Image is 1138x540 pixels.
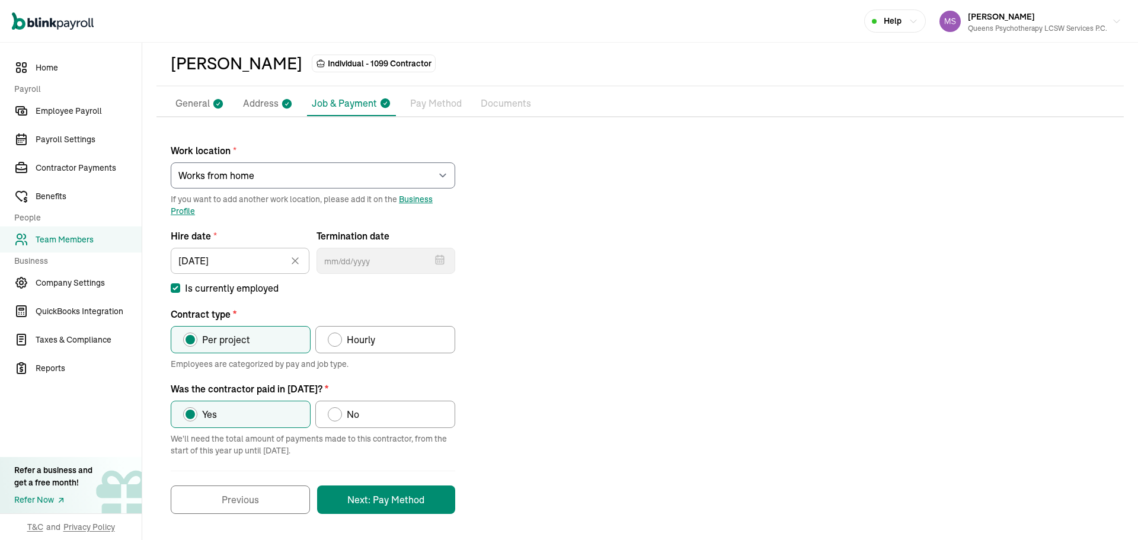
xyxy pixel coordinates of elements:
button: Previous [171,485,310,514]
p: Documents [481,96,531,111]
button: Next: Pay Method [317,485,455,514]
span: Privacy Policy [63,521,115,533]
div: Contract type [171,307,455,353]
p: Address [243,96,279,111]
span: Payroll Settings [36,133,142,146]
div: Refer a business and get a free month! [14,464,92,489]
label: Hire date [171,229,309,243]
p: Job & Payment [312,96,377,110]
span: If you want to add another work location, please add it on the [171,193,455,217]
input: mm/dd/yyyy [317,248,455,274]
span: Home [36,62,142,74]
span: [PERSON_NAME] [968,11,1035,22]
label: Is currently employed [171,281,455,295]
div: Queens Psychotherapy LCSW Services P.C. [968,23,1107,34]
span: We'll need the total amount of payments made to this contractor, from the start of this year up u... [171,433,455,456]
span: Help [884,15,902,27]
p: Pay Method [410,96,462,111]
span: Per project [202,333,250,347]
span: Individual - 1099 Contractor [328,57,431,69]
p: Contract type [171,307,455,321]
span: Employee Payroll [36,105,142,117]
iframe: Chat Widget [941,412,1138,540]
p: General [175,96,210,111]
div: Was the contractor paid in 2025? [171,382,455,428]
span: No [347,407,359,421]
input: mm/dd/yyyy [171,248,309,274]
a: Refer Now [14,494,92,506]
span: Yes [202,407,217,421]
span: Hourly [347,333,375,347]
span: People [14,212,135,224]
button: [PERSON_NAME]Queens Psychotherapy LCSW Services P.C. [935,7,1126,36]
button: Help [864,9,926,33]
span: Team Members [36,234,142,246]
span: Employees are categorized by pay and job type. [171,358,455,370]
p: Was the contractor paid in [DATE]? [171,382,455,396]
label: Work location [171,143,455,158]
span: Payroll [14,83,135,95]
span: Contractor Payments [36,162,142,174]
input: Is currently employed [171,283,180,293]
div: [PERSON_NAME] [171,51,302,76]
span: Benefits [36,190,142,203]
span: Business [14,255,135,267]
span: Reports [36,362,142,375]
span: Company Settings [36,277,142,289]
span: Taxes & Compliance [36,334,142,346]
span: QuickBooks Integration [36,305,142,318]
label: Termination date [317,229,455,243]
nav: Global [12,4,94,39]
span: T&C [27,521,43,533]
